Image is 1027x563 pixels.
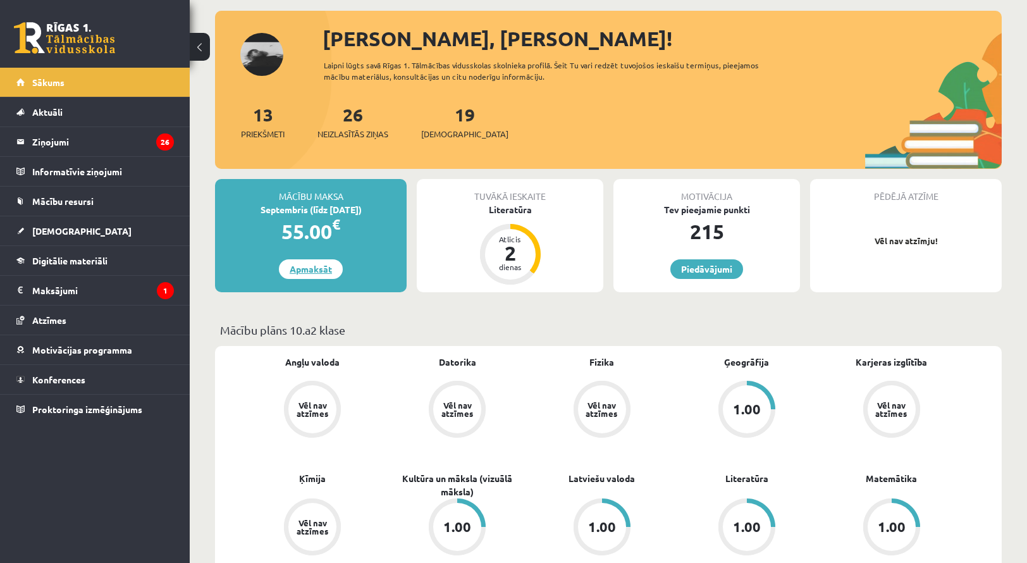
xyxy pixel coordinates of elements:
a: Latviešu valoda [569,472,635,485]
legend: Ziņojumi [32,127,174,156]
a: Literatūra [725,472,768,485]
a: 19[DEMOGRAPHIC_DATA] [421,103,508,140]
a: Maksājumi1 [16,276,174,305]
span: Proktoringa izmēģinājums [32,404,142,415]
span: Neizlasītās ziņas [317,128,388,140]
a: Atzīmes [16,306,174,335]
p: Mācību plāns 10.a2 klase [220,321,997,338]
span: Digitālie materiāli [32,255,108,266]
p: Vēl nav atzīmju! [816,235,995,247]
a: Sākums [16,68,174,97]
div: Vēl nav atzīmes [295,519,330,535]
div: 2 [491,243,529,263]
a: 1.00 [385,498,530,558]
legend: Maksājumi [32,276,174,305]
a: Karjeras izglītība [856,356,927,369]
a: Digitālie materiāli [16,246,174,275]
a: 1.00 [674,498,819,558]
a: Rīgas 1. Tālmācības vidusskola [14,22,115,54]
span: Aktuāli [32,106,63,118]
a: 26Neizlasītās ziņas [317,103,388,140]
span: Priekšmeti [241,128,285,140]
a: Vēl nav atzīmes [240,381,385,440]
a: Konferences [16,365,174,394]
a: Literatūra Atlicis 2 dienas [417,203,603,287]
div: Vēl nav atzīmes [584,401,620,418]
div: Tev pieejamie punkti [613,203,800,216]
a: Mācību resursi [16,187,174,216]
span: Atzīmes [32,314,66,326]
div: 1.00 [878,520,906,534]
a: Proktoringa izmēģinājums [16,395,174,424]
a: Datorika [439,356,476,369]
a: Informatīvie ziņojumi [16,157,174,186]
div: 1.00 [443,520,471,534]
div: Literatūra [417,203,603,216]
div: 1.00 [733,402,761,416]
div: Vēl nav atzīmes [440,401,475,418]
div: Vēl nav atzīmes [874,401,909,418]
div: Laipni lūgts savā Rīgas 1. Tālmācības vidusskolas skolnieka profilā. Šeit Tu vari redzēt tuvojošo... [324,59,796,82]
a: Ķīmija [299,472,326,485]
a: Vēl nav atzīmes [240,498,385,558]
a: Vēl nav atzīmes [385,381,530,440]
a: Angļu valoda [285,356,340,369]
div: 1.00 [733,520,761,534]
a: Vēl nav atzīmes [819,381,964,440]
div: Vēl nav atzīmes [295,401,330,418]
a: Kultūra un māksla (vizuālā māksla) [385,472,530,498]
a: Matemātika [866,472,917,485]
a: Apmaksāt [279,259,343,279]
legend: Informatīvie ziņojumi [32,157,174,186]
a: Motivācijas programma [16,335,174,364]
div: 215 [613,216,800,247]
div: Septembris (līdz [DATE]) [215,203,407,216]
div: [PERSON_NAME], [PERSON_NAME]! [323,23,1002,54]
div: 55.00 [215,216,407,247]
div: Motivācija [613,179,800,203]
a: 1.00 [530,498,675,558]
a: Piedāvājumi [670,259,743,279]
a: [DEMOGRAPHIC_DATA] [16,216,174,245]
a: Aktuāli [16,97,174,127]
a: Ziņojumi26 [16,127,174,156]
div: Atlicis [491,235,529,243]
a: Fizika [589,356,614,369]
div: dienas [491,263,529,271]
div: Mācību maksa [215,179,407,203]
span: Mācību resursi [32,195,94,207]
span: Sākums [32,77,65,88]
i: 1 [157,282,174,299]
span: Konferences [32,374,85,385]
a: 1.00 [819,498,964,558]
a: Vēl nav atzīmes [530,381,675,440]
div: 1.00 [588,520,616,534]
span: [DEMOGRAPHIC_DATA] [421,128,508,140]
span: Motivācijas programma [32,344,132,356]
i: 26 [156,133,174,151]
a: 13Priekšmeti [241,103,285,140]
a: 1.00 [674,381,819,440]
div: Pēdējā atzīme [810,179,1002,203]
div: Tuvākā ieskaite [417,179,603,203]
span: [DEMOGRAPHIC_DATA] [32,225,132,237]
span: € [332,215,340,233]
a: Ģeogrāfija [724,356,769,369]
